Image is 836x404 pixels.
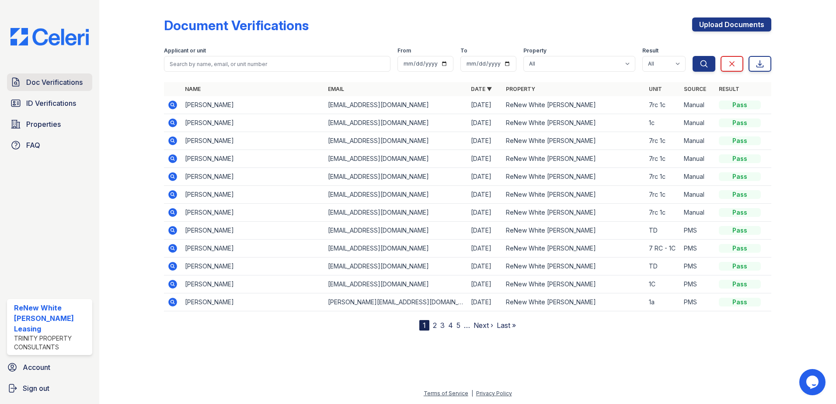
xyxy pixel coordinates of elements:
[181,132,324,150] td: [PERSON_NAME]
[164,17,309,33] div: Document Verifications
[502,114,645,132] td: ReNew White [PERSON_NAME]
[467,168,502,186] td: [DATE]
[181,168,324,186] td: [PERSON_NAME]
[645,150,680,168] td: 7rc 1c
[456,321,460,330] a: 5
[680,204,715,222] td: Manual
[14,334,89,352] div: Trinity Property Consultants
[476,390,512,397] a: Privacy Policy
[474,321,493,330] a: Next ›
[680,240,715,258] td: PMS
[324,293,467,311] td: [PERSON_NAME][EMAIL_ADDRESS][DOMAIN_NAME]
[502,132,645,150] td: ReNew White [PERSON_NAME]
[645,96,680,114] td: 7rc 1c
[719,154,761,163] div: Pass
[719,226,761,235] div: Pass
[324,258,467,275] td: [EMAIL_ADDRESS][DOMAIN_NAME]
[26,77,83,87] span: Doc Verifications
[645,168,680,186] td: 7rc 1c
[185,86,201,92] a: Name
[719,86,739,92] a: Result
[26,98,76,108] span: ID Verifications
[433,321,437,330] a: 2
[324,96,467,114] td: [EMAIL_ADDRESS][DOMAIN_NAME]
[181,186,324,204] td: [PERSON_NAME]
[502,204,645,222] td: ReNew White [PERSON_NAME]
[645,186,680,204] td: 7rc 1c
[328,86,344,92] a: Email
[680,293,715,311] td: PMS
[645,114,680,132] td: 1c
[424,390,468,397] a: Terms of Service
[181,275,324,293] td: [PERSON_NAME]
[684,86,706,92] a: Source
[719,118,761,127] div: Pass
[324,114,467,132] td: [EMAIL_ADDRESS][DOMAIN_NAME]
[23,362,50,373] span: Account
[164,56,390,72] input: Search by name, email, or unit number
[719,208,761,217] div: Pass
[324,240,467,258] td: [EMAIL_ADDRESS][DOMAIN_NAME]
[719,298,761,306] div: Pass
[523,47,547,54] label: Property
[324,222,467,240] td: [EMAIL_ADDRESS][DOMAIN_NAME]
[7,136,92,154] a: FAQ
[719,244,761,253] div: Pass
[324,275,467,293] td: [EMAIL_ADDRESS][DOMAIN_NAME]
[3,359,96,376] a: Account
[680,168,715,186] td: Manual
[649,86,662,92] a: Unit
[324,168,467,186] td: [EMAIL_ADDRESS][DOMAIN_NAME]
[502,96,645,114] td: ReNew White [PERSON_NAME]
[460,47,467,54] label: To
[502,275,645,293] td: ReNew White [PERSON_NAME]
[440,321,445,330] a: 3
[680,222,715,240] td: PMS
[464,320,470,331] span: …
[324,204,467,222] td: [EMAIL_ADDRESS][DOMAIN_NAME]
[719,262,761,271] div: Pass
[506,86,535,92] a: Property
[467,258,502,275] td: [DATE]
[692,17,771,31] a: Upload Documents
[502,293,645,311] td: ReNew White [PERSON_NAME]
[7,115,92,133] a: Properties
[3,380,96,397] button: Sign out
[497,321,516,330] a: Last »
[719,101,761,109] div: Pass
[467,132,502,150] td: [DATE]
[502,240,645,258] td: ReNew White [PERSON_NAME]
[645,275,680,293] td: 1C
[680,150,715,168] td: Manual
[719,280,761,289] div: Pass
[645,258,680,275] td: TD
[7,73,92,91] a: Doc Verifications
[181,293,324,311] td: [PERSON_NAME]
[642,47,658,54] label: Result
[3,28,96,45] img: CE_Logo_Blue-a8612792a0a2168367f1c8372b55b34899dd931a85d93a1a3d3e32e68fde9ad4.png
[467,275,502,293] td: [DATE]
[397,47,411,54] label: From
[14,303,89,334] div: ReNew White [PERSON_NAME] Leasing
[181,240,324,258] td: [PERSON_NAME]
[324,186,467,204] td: [EMAIL_ADDRESS][DOMAIN_NAME]
[164,47,206,54] label: Applicant or unit
[645,240,680,258] td: 7 RC - 1C
[467,114,502,132] td: [DATE]
[467,240,502,258] td: [DATE]
[502,258,645,275] td: ReNew White [PERSON_NAME]
[645,222,680,240] td: TD
[467,150,502,168] td: [DATE]
[181,204,324,222] td: [PERSON_NAME]
[680,132,715,150] td: Manual
[645,293,680,311] td: 1a
[23,383,49,394] span: Sign out
[467,186,502,204] td: [DATE]
[181,258,324,275] td: [PERSON_NAME]
[467,96,502,114] td: [DATE]
[799,369,827,395] iframe: chat widget
[680,275,715,293] td: PMS
[502,222,645,240] td: ReNew White [PERSON_NAME]
[467,293,502,311] td: [DATE]
[324,150,467,168] td: [EMAIL_ADDRESS][DOMAIN_NAME]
